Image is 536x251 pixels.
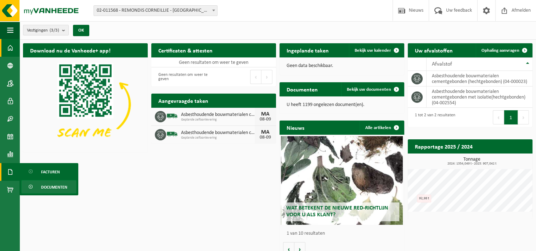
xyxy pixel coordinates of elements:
[480,153,532,167] a: Bekijk rapportage
[280,82,325,96] h2: Documenten
[408,139,480,153] h2: Rapportage 2025 / 2024
[427,71,532,87] td: asbesthoudende bouwmaterialen cementgebonden (hechtgebonden) (04-000023)
[518,110,529,124] button: Next
[261,70,272,84] button: Next
[258,111,272,117] div: MA
[151,43,220,57] h2: Certificaten & attesten
[166,128,178,140] img: BL-SO-LV
[50,28,59,33] count: (3/3)
[408,43,460,57] h2: Uw afvalstoffen
[21,165,77,178] a: Facturen
[73,25,89,36] button: OK
[181,112,255,118] span: Asbesthoudende bouwmaterialen cementgebonden (hechtgebonden)
[151,57,276,67] td: Geen resultaten om weer te geven
[258,135,272,140] div: 08-09
[280,43,336,57] h2: Ingeplande taken
[151,94,215,107] h2: Aangevraagde taken
[411,157,532,166] h3: Tonnage
[481,48,519,53] span: Ophaling aanvragen
[41,165,60,179] span: Facturen
[427,87,532,108] td: asbesthoudende bouwmaterialen cementgebonden met isolatie(hechtgebonden) (04-002554)
[23,25,69,35] button: Vestigingen(3/3)
[94,6,217,16] span: 02-011568 - REMONDIS CORNEILLIE - BRUGGE
[411,162,532,166] span: 2024: 1354,049 t - 2025: 907,042 t
[250,70,261,84] button: Previous
[341,82,404,96] a: Bekijk uw documenten
[23,43,118,57] h2: Download nu de Vanheede+ app!
[181,118,255,122] span: Geplande zelfaanlevering
[287,102,397,107] p: U heeft 1199 ongelezen document(en).
[417,195,431,202] div: 92,98 t
[280,121,311,134] h2: Nieuws
[258,129,272,135] div: MA
[349,43,404,57] a: Bekijk uw kalender
[181,130,255,136] span: Asbesthoudende bouwmaterialen cementgebonden (hechtgebonden)
[155,69,210,85] div: Geen resultaten om weer te geven
[21,180,77,194] a: Documenten
[504,110,518,124] button: 1
[347,87,391,92] span: Bekijk uw documenten
[286,205,388,218] span: Wat betekent de nieuwe RED-richtlijn voor u als klant?
[287,63,397,68] p: Geen data beschikbaar.
[27,25,59,36] span: Vestigingen
[281,136,403,225] a: Wat betekent de nieuwe RED-richtlijn voor u als klant?
[355,48,391,53] span: Bekijk uw kalender
[476,43,532,57] a: Ophaling aanvragen
[432,61,452,67] span: Afvalstof
[411,110,455,125] div: 1 tot 2 van 2 resultaten
[493,110,504,124] button: Previous
[287,231,401,236] p: 1 van 10 resultaten
[41,180,67,194] span: Documenten
[258,117,272,122] div: 08-09
[166,110,178,122] img: BL-SO-LV
[360,121,404,135] a: Alle artikelen
[23,57,148,151] img: Download de VHEPlus App
[181,136,255,140] span: Geplande zelfaanlevering
[94,5,218,16] span: 02-011568 - REMONDIS CORNEILLIE - BRUGGE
